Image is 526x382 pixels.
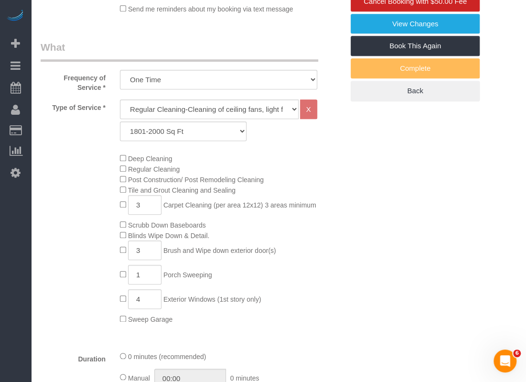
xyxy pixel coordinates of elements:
[128,221,206,229] span: Scrubb Down Baseboards
[163,295,261,303] span: Exterior Windows (1st story only)
[128,155,172,163] span: Deep Cleaning
[33,70,113,92] label: Frequency of Service *
[163,247,276,254] span: Brush and Wipe down exterior door(s)
[163,271,212,279] span: Porch Sweeping
[513,349,521,357] span: 6
[494,349,516,372] iframe: Intercom live chat
[230,374,259,382] span: 0 minutes
[163,201,316,209] span: Carpet Cleaning (per area 12x12) 3 areas minimum
[351,14,480,34] a: View Changes
[128,232,209,240] span: Blinds Wipe Down & Detail.
[128,176,264,184] span: Post Construction/ Post Remodeling Cleaning
[128,353,206,360] span: 0 minutes (recommended)
[351,36,480,56] a: Book This Again
[33,99,113,112] label: Type of Service *
[6,10,25,23] img: Automaid Logo
[351,81,480,101] a: Back
[128,374,150,382] span: Manual
[33,351,113,364] label: Duration
[128,316,172,323] span: Sweep Garage
[128,186,236,194] span: Tile and Grout Cleaning and Sealing
[128,5,293,13] span: Send me reminders about my booking via text message
[128,165,180,173] span: Regular Cleaning
[41,40,318,62] legend: What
